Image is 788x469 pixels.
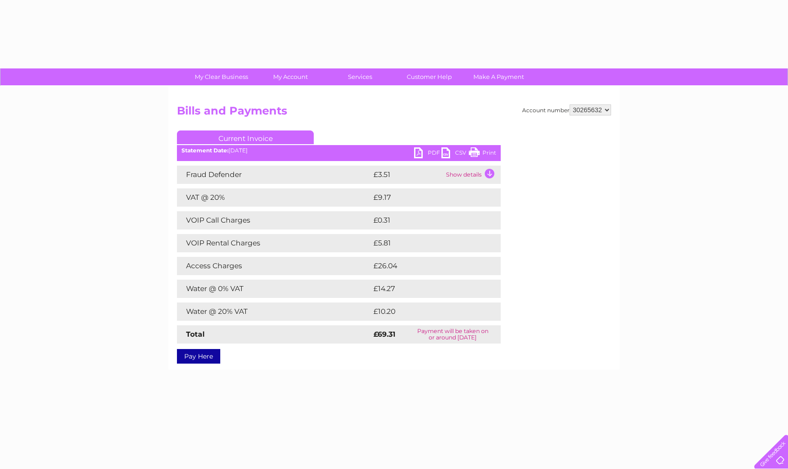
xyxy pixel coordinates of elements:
td: £10.20 [371,302,482,321]
a: My Account [253,68,328,85]
td: £9.17 [371,188,478,207]
b: Statement Date: [181,147,228,154]
td: VAT @ 20% [177,188,371,207]
td: VOIP Call Charges [177,211,371,229]
td: VOIP Rental Charges [177,234,371,252]
a: Pay Here [177,349,220,364]
td: Water @ 20% VAT [177,302,371,321]
td: Access Charges [177,257,371,275]
a: PDF [414,147,441,161]
td: Fraud Defender [177,166,371,184]
a: Services [322,68,398,85]
td: Payment will be taken on or around [DATE] [405,325,501,344]
td: Water @ 0% VAT [177,280,371,298]
a: CSV [441,147,469,161]
a: Customer Help [392,68,467,85]
td: £5.81 [371,234,478,252]
a: My Clear Business [184,68,259,85]
strong: Total [186,330,205,339]
td: £14.27 [371,280,482,298]
h2: Bills and Payments [177,104,611,122]
a: Current Invoice [177,130,314,144]
td: Show details [444,166,501,184]
a: Print [469,147,496,161]
td: £0.31 [371,211,478,229]
td: £3.51 [371,166,444,184]
div: [DATE] [177,147,501,154]
div: Account number [522,104,611,115]
a: Make A Payment [461,68,536,85]
td: £26.04 [371,257,483,275]
strong: £69.31 [373,330,395,339]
